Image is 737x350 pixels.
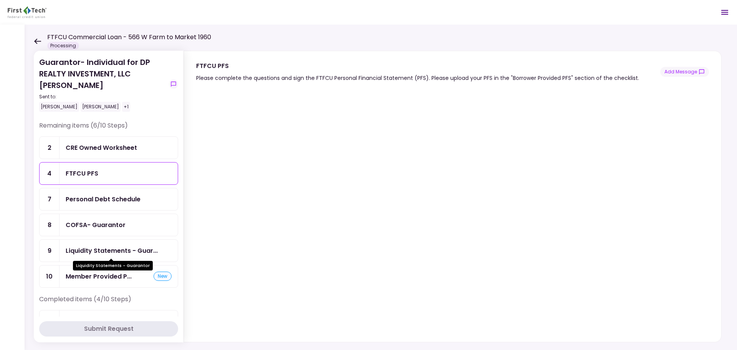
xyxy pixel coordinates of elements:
button: show-messages [169,80,178,89]
div: Processing [47,42,79,50]
div: Liquidity Statements - Guarantor [73,261,153,270]
a: 7Personal Debt Schedule [39,188,178,211]
div: Member Provided PFS [66,272,132,281]
iframe: jotform-iframe [196,95,707,339]
button: show-messages [660,67,709,77]
div: 8 [40,214,59,236]
div: Personal Debt Schedule [66,194,140,204]
div: CRE Owned Worksheet [66,143,137,153]
div: FTFCU PFS [66,169,98,178]
div: [PERSON_NAME] [81,102,121,112]
div: Completed items (4/10 Steps) [39,295,178,310]
div: Please complete the questions and sign the FTFCU Personal Financial Statement (PFS). Please uploa... [196,73,639,83]
a: 1E-Sign Consentsubmitted [39,310,178,333]
div: Submit Request [84,324,134,333]
a: 8COFSA- Guarantor [39,214,178,236]
div: +1 [122,102,130,112]
div: [PERSON_NAME] [39,102,79,112]
h1: FTFCU Commercial Loan - 566 W Farm to Market 1960 [47,33,211,42]
div: COFSA- Guarantor [66,220,126,230]
div: Liquidity Statements - Guarantor [66,246,158,255]
div: FTFCU PFSPlease complete the questions and sign the FTFCU Personal Financial Statement (PFS). Ple... [183,51,722,342]
a: 9Liquidity Statements - Guarantor [39,239,178,262]
div: 9 [40,240,59,262]
div: 1 [40,310,59,332]
a: 2CRE Owned Worksheet [39,136,178,159]
div: 2 [40,137,59,159]
div: FTFCU PFS [196,61,639,71]
div: 4 [40,163,59,184]
button: Submit Request [39,321,178,337]
button: Open menu [716,3,734,22]
a: 4FTFCU PFS [39,162,178,185]
div: 10 [40,265,59,287]
div: new [154,272,172,281]
div: Guarantor- Individual for DP REALTY INVESTMENT, LLC [PERSON_NAME] [39,56,166,112]
div: Remaining items (6/10 Steps) [39,121,178,136]
img: Partner icon [8,7,46,18]
div: 7 [40,188,59,210]
div: Sent to: [39,93,166,100]
a: 10Member Provided PFSnew [39,265,178,288]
